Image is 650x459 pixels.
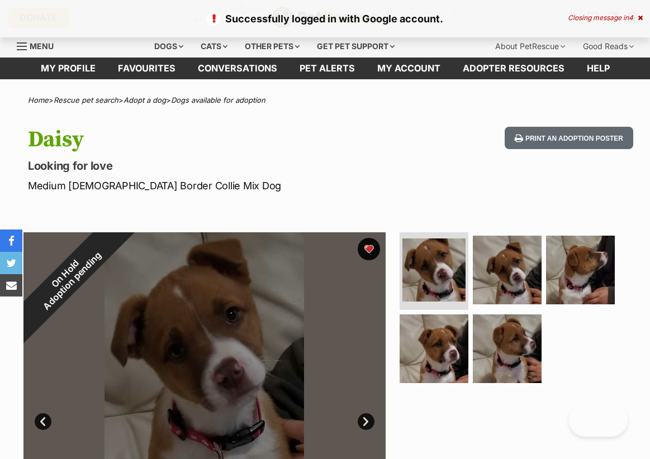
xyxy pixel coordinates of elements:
div: Cats [193,35,235,58]
a: Help [576,58,621,79]
a: Pet alerts [288,58,366,79]
div: Other pets [237,35,307,58]
span: Menu [30,41,54,51]
img: Photo of Daisy [473,236,542,304]
div: Good Reads [575,35,642,58]
a: Menu [17,35,61,55]
a: conversations [187,58,288,79]
p: Successfully logged in with Google account. [11,11,639,26]
a: Dogs available for adoption [171,95,265,104]
div: About PetRescue [487,35,573,58]
a: Favourites [107,58,187,79]
a: Adopt a dog [124,95,166,104]
img: Photo of Daisy [402,238,466,302]
img: Photo of Daisy [473,314,542,383]
p: Looking for love [28,158,398,174]
a: Home [28,95,49,104]
div: Dogs [146,35,191,58]
a: My account [366,58,452,79]
div: Closing message in [568,14,643,22]
p: Medium [DEMOGRAPHIC_DATA] Border Collie Mix Dog [28,178,398,193]
a: Prev [35,413,51,430]
a: My profile [30,58,107,79]
a: Next [358,413,374,430]
a: Rescue pet search [54,95,118,104]
span: Adoption pending [36,245,108,317]
button: Print an adoption poster [505,127,633,150]
button: favourite [358,238,380,260]
h1: Daisy [28,127,398,152]
iframe: Help Scout Beacon - Open [569,403,628,437]
a: Adopter resources [452,58,576,79]
img: Photo of Daisy [546,236,615,304]
div: Get pet support [309,35,402,58]
span: 4 [629,13,633,22]
img: Photo of Daisy [400,314,468,383]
